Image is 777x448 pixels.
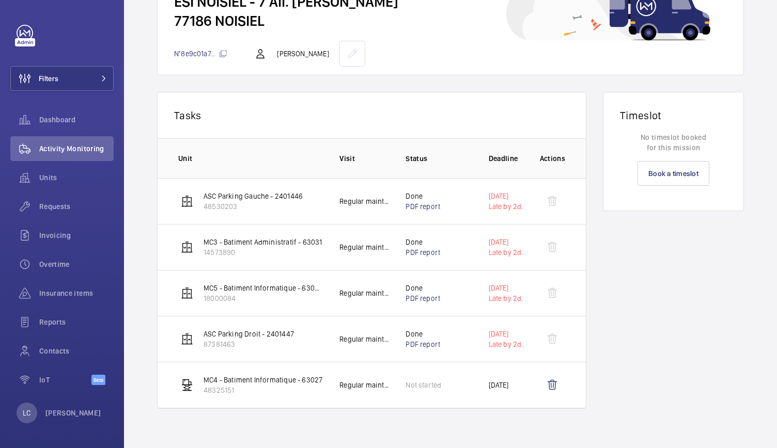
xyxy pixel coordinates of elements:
p: Done [406,283,440,293]
img: freight_elevator.svg [181,379,193,391]
p: Late by 2d. [489,201,523,212]
img: elevator.svg [181,195,193,207]
p: Not started [406,380,441,390]
p: Tasks [174,109,569,122]
p: Regular maintenance [339,242,389,252]
span: Beta [91,375,105,385]
p: Regular maintenance [339,380,389,390]
a: Book a timeslot [638,161,709,186]
p: Regular maintenance [339,334,389,344]
p: MC3 - Batiment Administratif - 63031 [204,237,322,247]
p: Actions [540,153,565,164]
p: Status [406,153,472,164]
p: [DATE] [489,283,523,293]
span: Contacts [39,346,114,356]
span: Requests [39,201,114,212]
img: elevator.svg [181,333,193,345]
p: 14573890 [204,247,322,258]
p: No timeslot booked for this mission [620,132,727,153]
img: elevator.svg [181,241,193,253]
p: Visit [339,153,389,164]
p: [DATE] [489,380,509,390]
p: Regular maintenance [339,288,389,298]
span: Dashboard [39,115,114,125]
a: PDF report [406,294,440,302]
p: [DATE] [489,237,523,247]
p: [DATE] [489,191,523,201]
p: Late by 2d. [489,339,523,349]
p: 48325151 [204,385,322,395]
a: PDF report [406,248,440,257]
span: Insurance items [39,288,114,298]
p: Deadline [489,153,523,164]
p: Late by 2d. [489,293,523,303]
span: Activity Monitoring [39,143,114,154]
span: Filters [39,73,58,84]
p: Unit [178,153,323,164]
p: [PERSON_NAME] [277,49,329,59]
p: Done [406,237,440,247]
p: 18000084 [204,293,323,303]
h2: 77186 NOISIEL [174,11,727,30]
img: elevator.svg [181,287,193,299]
span: Overtime [39,259,114,269]
p: MC4 - Batiment Informatique - 63027 [204,375,322,385]
p: Regular maintenance [339,196,389,206]
span: Invoicing [39,230,114,241]
span: N°8e9c01a7... [174,50,227,58]
p: Late by 2d. [489,247,523,258]
p: [PERSON_NAME] [45,408,101,418]
h1: Timeslot [620,109,727,122]
a: PDF report [406,202,440,211]
span: Units [39,172,114,183]
span: Reports [39,317,114,327]
p: LC [23,408,30,418]
p: 48530203 [204,201,303,212]
p: ASC Parking Droit - 2401447 [204,329,294,339]
p: [DATE] [489,329,523,339]
p: MC5 - Batiment Informatique - 63028 [204,283,323,293]
p: ASC Parking Gauche - 2401446 [204,191,303,201]
a: PDF report [406,340,440,348]
button: Filters [10,66,114,91]
p: 87381463 [204,339,294,349]
p: Done [406,329,440,339]
p: Done [406,191,440,201]
span: IoT [39,375,91,385]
